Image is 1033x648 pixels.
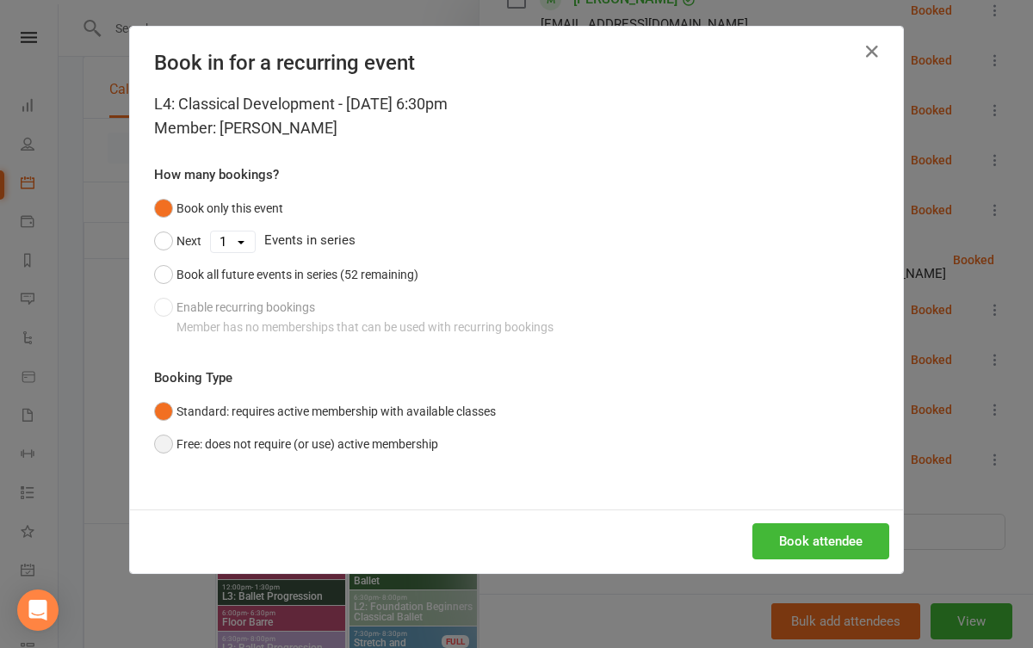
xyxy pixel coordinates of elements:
[154,258,418,291] button: Book all future events in series (52 remaining)
[154,164,279,185] label: How many bookings?
[154,192,283,225] button: Book only this event
[858,38,886,65] button: Close
[752,523,889,559] button: Book attendee
[17,589,59,631] div: Open Intercom Messenger
[154,92,879,140] div: L4: Classical Development - [DATE] 6:30pm Member: [PERSON_NAME]
[176,265,418,284] div: Book all future events in series (52 remaining)
[154,367,232,388] label: Booking Type
[154,225,201,257] button: Next
[154,225,879,257] div: Events in series
[154,395,496,428] button: Standard: requires active membership with available classes
[154,428,438,460] button: Free: does not require (or use) active membership
[154,51,879,75] h4: Book in for a recurring event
